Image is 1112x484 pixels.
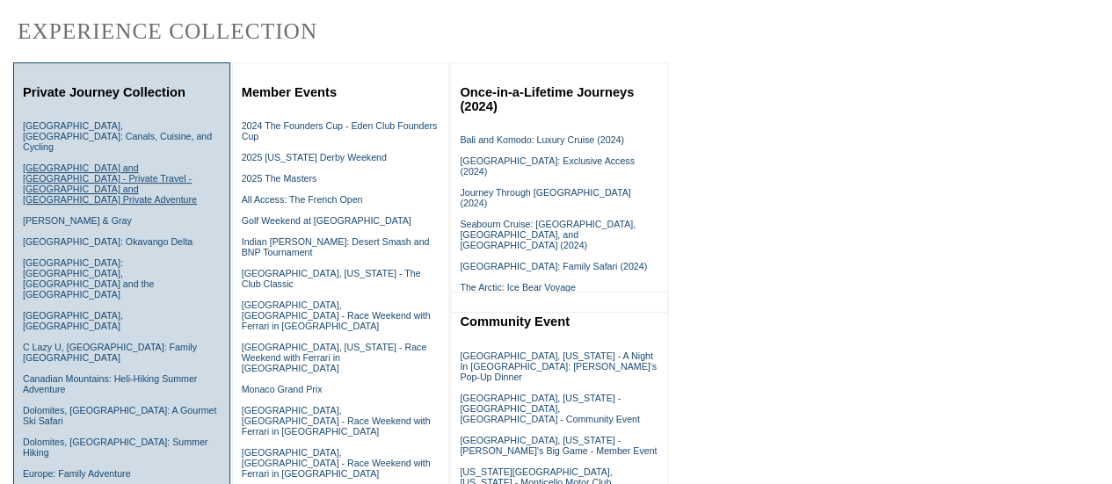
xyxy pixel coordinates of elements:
a: [GEOGRAPHIC_DATA], [US_STATE] - The Club Classic [242,268,421,289]
a: Seabourn Cruise: [GEOGRAPHIC_DATA], [GEOGRAPHIC_DATA], and [GEOGRAPHIC_DATA] (2024) [460,219,636,250]
a: Community Event [460,314,570,329]
a: [GEOGRAPHIC_DATA], [GEOGRAPHIC_DATA] - Race Weekend with Ferrari in [GEOGRAPHIC_DATA] [242,447,431,479]
a: Bali and Komodo: Luxury Cruise (2024) [460,134,624,145]
a: [GEOGRAPHIC_DATA]: [GEOGRAPHIC_DATA], [GEOGRAPHIC_DATA] and the [GEOGRAPHIC_DATA] [23,257,154,300]
a: Indian [PERSON_NAME]: Desert Smash and BNP Tournament [242,236,430,257]
a: Canadian Mountains: Heli-Hiking Summer Adventure [23,373,197,394]
a: [GEOGRAPHIC_DATA], [GEOGRAPHIC_DATA] - Race Weekend with Ferrari in [GEOGRAPHIC_DATA] [242,300,431,331]
a: [GEOGRAPHIC_DATA], [US_STATE] - A Night In [GEOGRAPHIC_DATA]: [PERSON_NAME]'s Pop-Up Dinner [460,350,657,382]
a: [GEOGRAPHIC_DATA]: Okavango Delta [23,236,193,247]
a: [GEOGRAPHIC_DATA] and [GEOGRAPHIC_DATA] - Private Travel - [GEOGRAPHIC_DATA] and [GEOGRAPHIC_DATA... [23,163,197,205]
a: Monaco Grand Prix [242,384,323,394]
a: Golf Weekend at [GEOGRAPHIC_DATA] [242,215,411,226]
a: 2025 The Masters [242,173,317,184]
a: [GEOGRAPHIC_DATA], [US_STATE] - [PERSON_NAME]'s Big Game - Member Event [460,435,657,456]
a: [GEOGRAPHIC_DATA]: Exclusive Access (2024) [460,155,635,177]
h2: Experience Collection [18,18,681,44]
a: Dolomites, [GEOGRAPHIC_DATA]: Summer Hiking [23,437,207,458]
a: [GEOGRAPHIC_DATA], [US_STATE] - [GEOGRAPHIC_DATA], [GEOGRAPHIC_DATA] - Community Event [460,393,640,424]
a: 2025 [US_STATE] Derby Weekend [242,152,387,163]
a: [GEOGRAPHIC_DATA], [GEOGRAPHIC_DATA] [23,310,123,331]
a: Europe: Family Adventure [23,468,131,479]
a: The Arctic: Ice Bear Voyage [460,282,576,293]
a: Journey Through [GEOGRAPHIC_DATA] (2024) [460,187,630,208]
a: C Lazy U, [GEOGRAPHIC_DATA]: Family [GEOGRAPHIC_DATA] [23,342,197,363]
a: Member Events [242,85,337,99]
a: Dolomites, [GEOGRAPHIC_DATA]: A Gourmet Ski Safari [23,405,217,426]
a: [PERSON_NAME] & Gray [23,215,132,226]
a: All Access: The French Open [242,194,363,205]
a: [GEOGRAPHIC_DATA], [GEOGRAPHIC_DATA]: Canals, Cuisine, and Cycling [23,120,212,152]
a: [GEOGRAPHIC_DATA], [GEOGRAPHIC_DATA] - Race Weekend with Ferrari in [GEOGRAPHIC_DATA] [242,405,431,437]
a: 2024 The Founders Cup - Eden Club Founders Cup [242,120,438,141]
a: Private Journey Collection [23,85,185,99]
a: Once-in-a-Lifetime Journeys (2024) [460,85,634,113]
a: [GEOGRAPHIC_DATA]: Family Safari (2024) [460,261,647,271]
a: [GEOGRAPHIC_DATA], [US_STATE] - Race Weekend with Ferrari in [GEOGRAPHIC_DATA] [242,342,427,373]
